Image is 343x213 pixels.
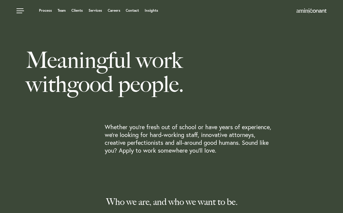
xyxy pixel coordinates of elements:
img: Amini & Conant [296,8,326,13]
a: Process [39,9,52,12]
a: Services [89,9,102,12]
p: Whether you’re fresh out of school or have years of experience, we’re looking for hard-working st... [105,123,272,154]
a: Careers [108,9,120,12]
p: Who we are, and who we want to be. [106,196,310,207]
a: Team [58,9,66,12]
a: Clients [71,9,83,12]
a: Insights [145,9,158,12]
a: Home [296,9,326,14]
a: Contact [126,9,139,12]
